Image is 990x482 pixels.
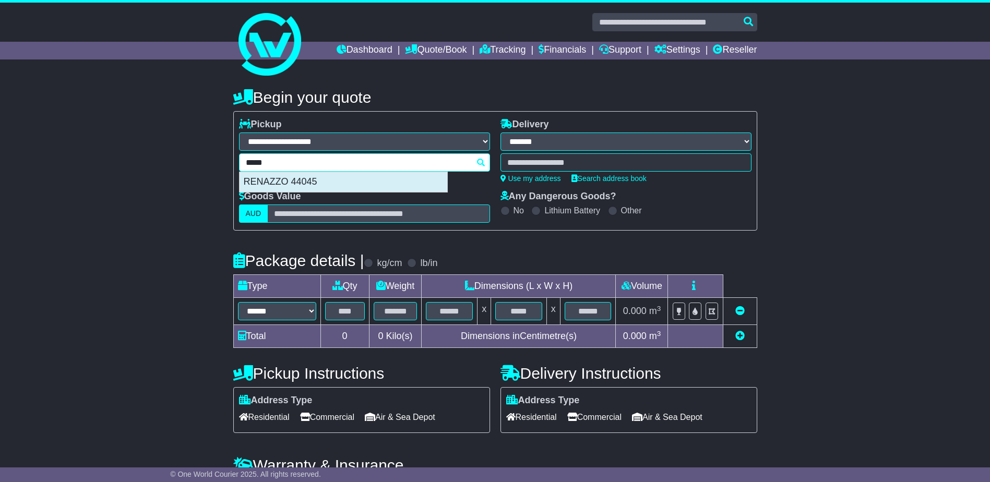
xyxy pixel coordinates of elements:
span: m [649,306,661,316]
h4: Delivery Instructions [500,365,757,382]
label: kg/cm [377,258,402,269]
a: Settings [654,42,700,59]
span: 0.000 [623,331,647,341]
label: Goods Value [239,191,301,202]
td: Kilo(s) [369,325,422,348]
td: Volume [616,275,668,298]
td: Weight [369,275,422,298]
a: Support [599,42,641,59]
a: Add new item [735,331,745,341]
span: Residential [239,409,290,425]
typeahead: Please provide city [239,153,490,172]
label: Address Type [239,395,313,406]
a: Dashboard [337,42,392,59]
a: Use my address [500,174,561,183]
h4: Pickup Instructions [233,365,490,382]
sup: 3 [657,305,661,312]
a: Reseller [713,42,757,59]
td: Dimensions (L x W x H) [422,275,616,298]
span: © One World Courier 2025. All rights reserved. [170,470,321,478]
a: Tracking [480,42,526,59]
h4: Warranty & Insurance [233,456,757,474]
td: Type [233,275,320,298]
label: Lithium Battery [544,206,600,215]
a: Remove this item [735,306,745,316]
span: Commercial [567,409,622,425]
div: RENAZZO 44045 [240,172,447,192]
label: Other [621,206,642,215]
td: Dimensions in Centimetre(s) [422,325,616,348]
td: x [478,298,491,325]
span: 0 [378,331,383,341]
a: Financials [539,42,586,59]
span: Commercial [300,409,354,425]
label: Delivery [500,119,549,130]
label: No [514,206,524,215]
label: lb/in [420,258,437,269]
span: 0.000 [623,306,647,316]
label: AUD [239,204,268,223]
td: Total [233,325,320,348]
sup: 3 [657,330,661,338]
span: Residential [506,409,557,425]
td: x [546,298,560,325]
span: Air & Sea Depot [632,409,702,425]
a: Quote/Book [405,42,467,59]
label: Any Dangerous Goods? [500,191,616,202]
a: Search address book [571,174,647,183]
span: m [649,331,661,341]
td: Qty [320,275,369,298]
h4: Begin your quote [233,89,757,106]
label: Address Type [506,395,580,406]
td: 0 [320,325,369,348]
span: Air & Sea Depot [365,409,435,425]
label: Pickup [239,119,282,130]
h4: Package details | [233,252,364,269]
